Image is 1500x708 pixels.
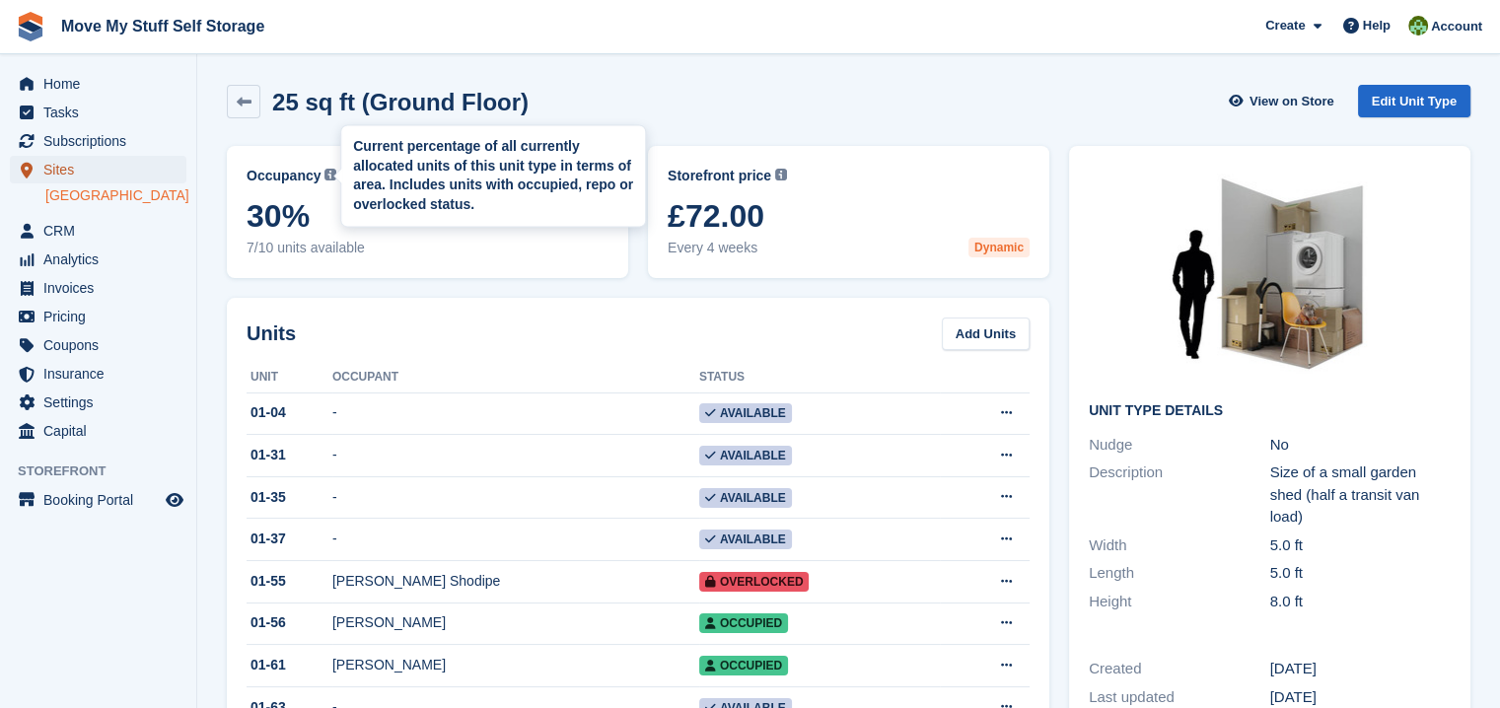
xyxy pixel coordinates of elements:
div: 01-37 [247,529,332,549]
span: Occupied [699,613,788,633]
span: Available [699,530,792,549]
span: Occupancy [247,166,321,186]
a: menu [10,389,186,416]
span: 7/10 units available [247,238,608,258]
div: 01-55 [247,571,332,592]
th: Unit [247,362,332,393]
span: View on Store [1250,92,1334,111]
span: Pricing [43,303,162,330]
th: Occupant [332,362,699,393]
span: Overlocked [699,572,810,592]
a: menu [10,217,186,245]
a: Add Units [942,318,1030,350]
div: [PERSON_NAME] [332,655,699,675]
img: icon-info-grey-7440780725fd019a000dd9b08b2336e03edf1995a4989e88bcd33f0948082b44.svg [775,169,787,180]
img: icon-info-grey-7440780725fd019a000dd9b08b2336e03edf1995a4989e88bcd33f0948082b44.svg [324,169,336,180]
div: 8.0 ft [1270,591,1452,613]
div: Width [1089,534,1270,557]
a: Preview store [163,488,186,512]
div: 01-04 [247,402,332,423]
span: Insurance [43,360,162,388]
a: menu [10,70,186,98]
span: Invoices [43,274,162,302]
div: No [1270,434,1452,457]
div: 5.0 ft [1270,534,1452,557]
td: - [332,476,699,519]
span: Booking Portal [43,486,162,514]
td: - [332,519,699,561]
img: 25-sqft-unit.jpg [1122,166,1418,388]
div: [PERSON_NAME] Shodipe [332,571,699,592]
div: 01-61 [247,655,332,675]
div: Created [1089,658,1270,680]
span: Coupons [43,331,162,359]
th: Status [699,362,940,393]
td: - [332,392,699,435]
span: Occupied [699,656,788,675]
a: menu [10,246,186,273]
a: menu [10,156,186,183]
a: menu [10,127,186,155]
h2: Units [247,319,296,348]
span: Storefront price [668,166,771,186]
span: Analytics [43,246,162,273]
span: Help [1363,16,1391,35]
div: Length [1089,562,1270,585]
div: Height [1089,591,1270,613]
a: menu [10,331,186,359]
a: Move My Stuff Self Storage [53,10,272,42]
div: Current percentage of all currently allocated units of this unit type in terms of area. Includes ... [353,137,633,214]
span: Available [699,488,792,508]
span: Available [699,446,792,465]
h2: Unit Type details [1089,403,1451,419]
a: menu [10,417,186,445]
span: Home [43,70,162,98]
div: 01-56 [247,612,332,633]
span: Every 4 weeks [668,238,1030,258]
span: Storefront [18,461,196,481]
a: [GEOGRAPHIC_DATA] [45,186,186,205]
span: Capital [43,417,162,445]
a: menu [10,274,186,302]
span: Settings [43,389,162,416]
td: - [332,435,699,477]
span: Sites [43,156,162,183]
a: menu [10,303,186,330]
div: Size of a small garden shed (half a transit van load) [1270,461,1452,529]
span: Account [1431,17,1482,36]
span: Create [1265,16,1305,35]
span: Available [699,403,792,423]
span: £72.00 [668,198,1030,234]
div: 5.0 ft [1270,562,1452,585]
span: 30% [247,198,608,234]
a: menu [10,486,186,514]
a: View on Store [1227,85,1342,117]
div: Nudge [1089,434,1270,457]
a: Edit Unit Type [1358,85,1470,117]
img: Joel Booth [1408,16,1428,35]
span: Tasks [43,99,162,126]
a: menu [10,360,186,388]
img: stora-icon-8386f47178a22dfd0bd8f6a31ec36ba5ce8667c1dd55bd0f319d3a0aa187defe.svg [16,12,45,41]
span: CRM [43,217,162,245]
div: 01-31 [247,445,332,465]
div: [PERSON_NAME] [332,612,699,633]
div: [DATE] [1270,658,1452,680]
h2: 25 sq ft (Ground Floor) [272,89,529,115]
div: 01-35 [247,487,332,508]
div: Description [1089,461,1270,529]
a: menu [10,99,186,126]
span: Subscriptions [43,127,162,155]
div: Dynamic [968,238,1030,257]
